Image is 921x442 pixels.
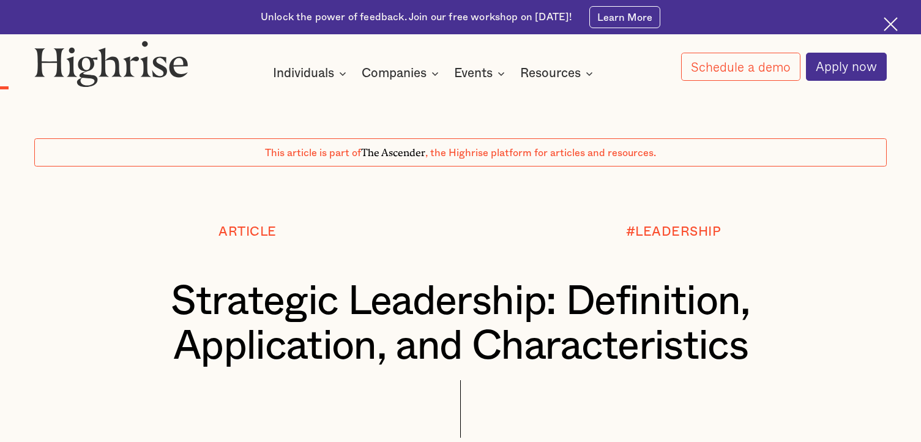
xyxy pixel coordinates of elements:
[218,225,277,239] div: Article
[681,53,800,81] a: Schedule a demo
[884,17,898,31] img: Cross icon
[362,66,427,81] div: Companies
[454,66,493,81] div: Events
[425,148,656,158] span: , the Highrise platform for articles and resources.
[261,10,572,24] div: Unlock the power of feedback. Join our free workshop on [DATE]!
[454,66,509,81] div: Events
[362,66,442,81] div: Companies
[34,40,188,87] img: Highrise logo
[520,66,581,81] div: Resources
[806,53,887,81] a: Apply now
[626,225,722,239] div: #LEADERSHIP
[589,6,660,28] a: Learn More
[273,66,350,81] div: Individuals
[70,279,851,369] h1: Strategic Leadership: Definition, Application, and Characteristics
[273,66,334,81] div: Individuals
[520,66,597,81] div: Resources
[265,148,361,158] span: This article is part of
[361,144,425,157] span: The Ascender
